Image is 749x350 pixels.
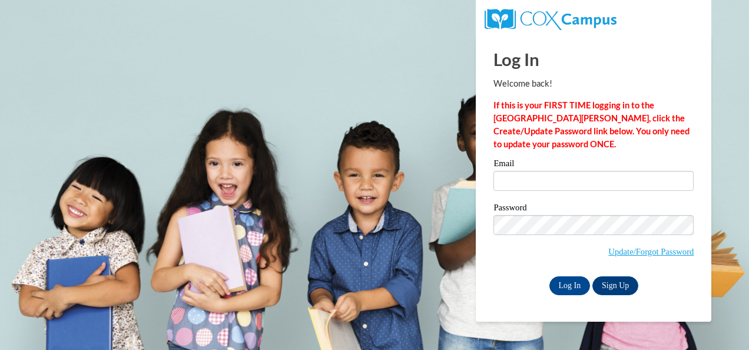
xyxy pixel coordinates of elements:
[493,159,694,171] label: Email
[549,276,591,295] input: Log In
[493,47,694,71] h1: Log In
[608,247,694,256] a: Update/Forgot Password
[493,100,690,149] strong: If this is your FIRST TIME logging in to the [GEOGRAPHIC_DATA][PERSON_NAME], click the Create/Upd...
[592,276,638,295] a: Sign Up
[493,77,694,90] p: Welcome back!
[493,203,694,215] label: Password
[485,9,616,30] img: COX Campus
[485,14,616,24] a: COX Campus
